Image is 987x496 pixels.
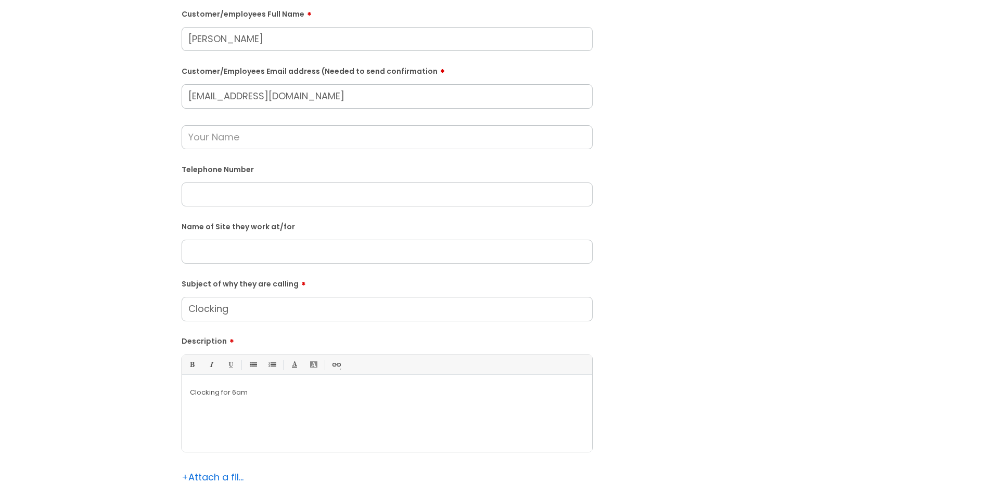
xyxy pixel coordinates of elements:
input: Email [182,84,593,108]
a: Italic (Ctrl-I) [204,358,217,371]
label: Name of Site they work at/for [182,220,593,231]
a: 1. Ordered List (Ctrl-Shift-8) [265,358,278,371]
label: Telephone Number [182,163,593,174]
a: Bold (Ctrl-B) [185,358,198,371]
label: Customer/employees Full Name [182,6,593,19]
label: Customer/Employees Email address (Needed to send confirmation [182,63,593,76]
a: • Unordered List (Ctrl-Shift-7) [246,358,259,371]
input: Your Name [182,125,593,149]
a: Back Color [307,358,320,371]
label: Description [182,333,593,346]
label: Subject of why they are calling [182,276,593,289]
p: Clocking for 6am [190,388,584,397]
a: Link [329,358,342,371]
a: Font Color [288,358,301,371]
div: Attach a file [182,469,244,486]
a: Underline(Ctrl-U) [224,358,237,371]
